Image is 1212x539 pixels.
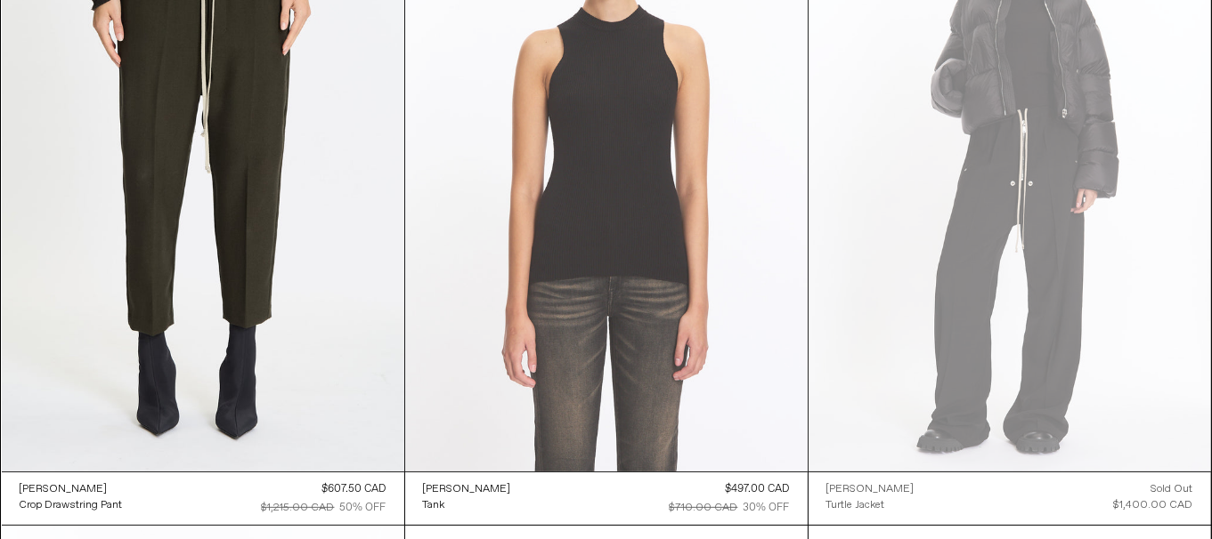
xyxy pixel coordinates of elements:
div: $1,215.00 CAD [262,500,335,516]
div: $607.50 CAD [322,481,386,497]
div: 50% OFF [340,500,386,516]
div: $710.00 CAD [670,500,738,516]
a: [PERSON_NAME] [20,481,123,497]
a: [PERSON_NAME] [826,481,915,497]
a: Crop Drawstring Pant [20,497,123,513]
a: Turtle Jacket [826,497,915,513]
div: $497.00 CAD [726,481,790,497]
div: 30% OFF [744,500,790,516]
div: $1,400.00 CAD [1114,497,1193,513]
div: Sold out [1151,481,1193,497]
div: Tank [423,498,445,513]
div: Turtle Jacket [826,498,885,513]
a: Tank [423,497,511,513]
a: [PERSON_NAME] [423,481,511,497]
div: [PERSON_NAME] [20,482,108,497]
